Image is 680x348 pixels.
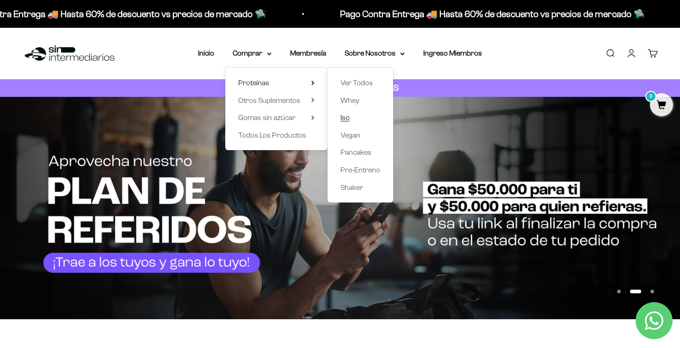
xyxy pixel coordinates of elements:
a: Todos Los Productos [238,129,315,141]
a: 0 [650,101,673,111]
summary: Sobre Nosotros [345,47,405,59]
span: Whey [340,96,359,104]
a: Ver Todos [340,77,380,89]
span: Gomas sin azúcar [238,114,296,121]
summary: Proteínas [238,77,315,89]
a: Shaker [340,182,380,194]
a: Whey [340,95,380,107]
span: Iso [340,114,350,121]
a: Inicio [198,49,214,57]
a: Vegan [340,129,380,141]
a: Ingreso Miembros [423,49,482,57]
a: Pre-Entreno [340,164,380,176]
span: Otros Suplementos [238,96,300,104]
span: Proteínas [238,79,269,87]
span: Shaker [340,183,363,191]
summary: Gomas sin azúcar [238,112,315,124]
mark: 0 [645,91,656,102]
a: Pancakes [340,146,380,158]
a: Iso [340,112,380,124]
summary: Otros Suplementos [238,95,315,107]
span: Vegan [340,131,360,139]
span: Ver Todos [340,79,373,87]
summary: Comprar [233,47,272,59]
span: Pancakes [340,148,371,156]
span: Todos Los Productos [238,131,306,139]
p: Pago Contra Entrega 🚚 Hasta 60% de descuento vs precios de mercado 🛸 [340,6,644,21]
a: Membresía [290,49,326,57]
span: Pre-Entreno [340,166,380,174]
